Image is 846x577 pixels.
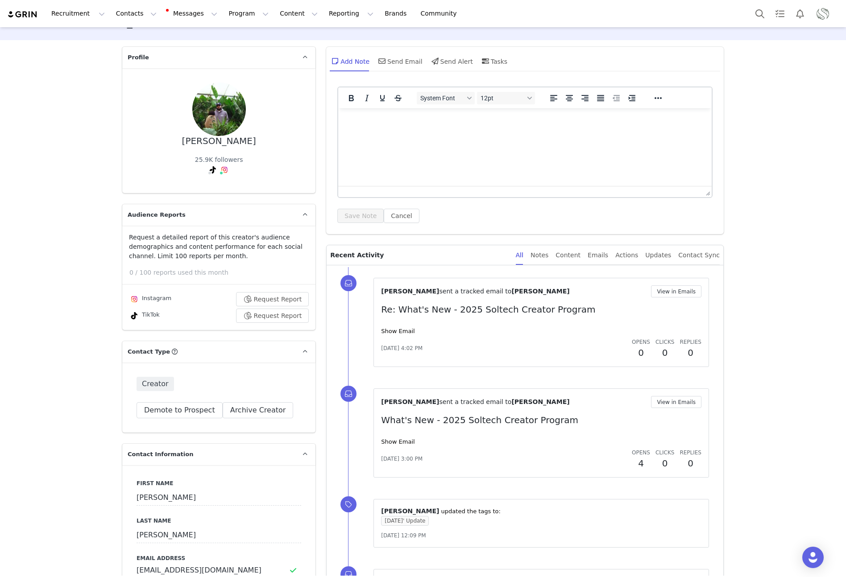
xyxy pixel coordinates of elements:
[816,7,830,21] img: 373d92af-71dc-4150-8488-e89ba5a75102.png
[680,457,701,470] h2: 0
[439,288,511,295] span: sent a tracked email to
[381,288,439,295] span: [PERSON_NAME]
[632,346,650,359] h2: 0
[439,398,511,405] span: sent a tracked email to
[137,479,301,487] label: First Name
[359,92,374,104] button: Italic
[702,186,712,197] div: Press the Up and Down arrow keys to resize the editor.
[651,92,666,104] button: Reveal or hide additional toolbar items
[381,344,423,352] span: [DATE] 4:02 PM
[390,92,406,104] button: Strikethrough
[381,507,439,515] span: [PERSON_NAME]
[810,7,839,21] button: Profile
[344,92,359,104] button: Bold
[137,554,301,562] label: Email Address
[546,92,561,104] button: Align left
[236,292,309,306] button: Request Report
[381,303,701,316] p: Re: What's New - 2025 Soltech Creator Program
[129,310,160,321] div: TikTok
[680,346,701,359] h2: 0
[593,92,608,104] button: Justify
[223,402,294,418] button: Archive Creator
[223,4,274,24] button: Program
[379,4,415,24] a: Brands
[381,398,439,405] span: [PERSON_NAME]
[577,92,593,104] button: Align right
[790,4,810,24] button: Notifications
[128,210,186,219] span: Audience Reports
[680,449,701,456] span: Replies
[375,92,390,104] button: Underline
[192,82,246,136] img: 0ec8e06e-61f2-4eba-ac1e-3b4d948fd075.jpg
[531,245,548,265] div: Notes
[556,245,581,265] div: Content
[129,233,309,261] p: Request a detailed report of this creator's audience demographics and content performance for eac...
[128,450,193,459] span: Contact Information
[415,4,466,24] a: Community
[655,449,674,456] span: Clicks
[137,517,301,525] label: Last Name
[137,377,174,391] span: Creator
[417,92,475,104] button: Fonts
[802,547,824,568] div: Open Intercom Messenger
[609,92,624,104] button: Decrease indent
[129,268,315,277] p: 0 / 100 reports used this month
[651,285,701,297] button: View in Emails
[381,455,423,463] span: [DATE] 3:00 PM
[131,296,138,303] img: instagram.svg
[588,245,608,265] div: Emails
[615,245,638,265] div: Actions
[221,166,228,173] img: instagram.svg
[338,108,712,186] iframe: Rich Text Area
[182,136,256,146] div: [PERSON_NAME]
[680,339,701,345] span: Replies
[381,413,701,427] p: What's New - 2025 Soltech Creator Program
[330,50,369,72] div: Add Note
[624,92,639,104] button: Increase indent
[384,209,419,223] button: Cancel
[750,4,770,24] button: Search
[7,10,38,19] img: grin logo
[632,457,650,470] h2: 4
[655,346,674,359] h2: 0
[46,4,110,24] button: Recruitment
[330,245,508,265] p: Recent Activity
[129,294,171,305] div: Instagram
[516,245,523,265] div: All
[381,507,701,516] p: ⁨ ⁩ updated the tags to:
[655,339,674,345] span: Clicks
[420,95,464,102] span: System Font
[323,4,379,24] button: Reporting
[195,155,243,165] div: 25.9K followers
[128,53,149,62] span: Profile
[381,516,429,526] span: [DATE]' Update
[337,209,384,223] button: Save Note
[632,339,650,345] span: Opens
[651,396,701,408] button: View in Emails
[770,4,790,24] a: Tasks
[430,50,473,72] div: Send Alert
[477,92,535,104] button: Font sizes
[645,245,671,265] div: Updates
[655,457,674,470] h2: 0
[632,449,650,456] span: Opens
[137,402,223,418] button: Demote to Prospect
[381,532,426,539] span: [DATE] 12:09 PM
[162,4,223,24] button: Messages
[128,347,170,356] span: Contact Type
[377,50,423,72] div: Send Email
[481,95,524,102] span: 12pt
[236,309,309,323] button: Request Report
[480,50,508,72] div: Tasks
[111,4,162,24] button: Contacts
[511,288,569,295] span: [PERSON_NAME]
[274,4,323,24] button: Content
[381,328,415,334] a: Show Email
[511,398,569,405] span: [PERSON_NAME]
[678,245,720,265] div: Contact Sync
[562,92,577,104] button: Align center
[381,438,415,445] a: Show Email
